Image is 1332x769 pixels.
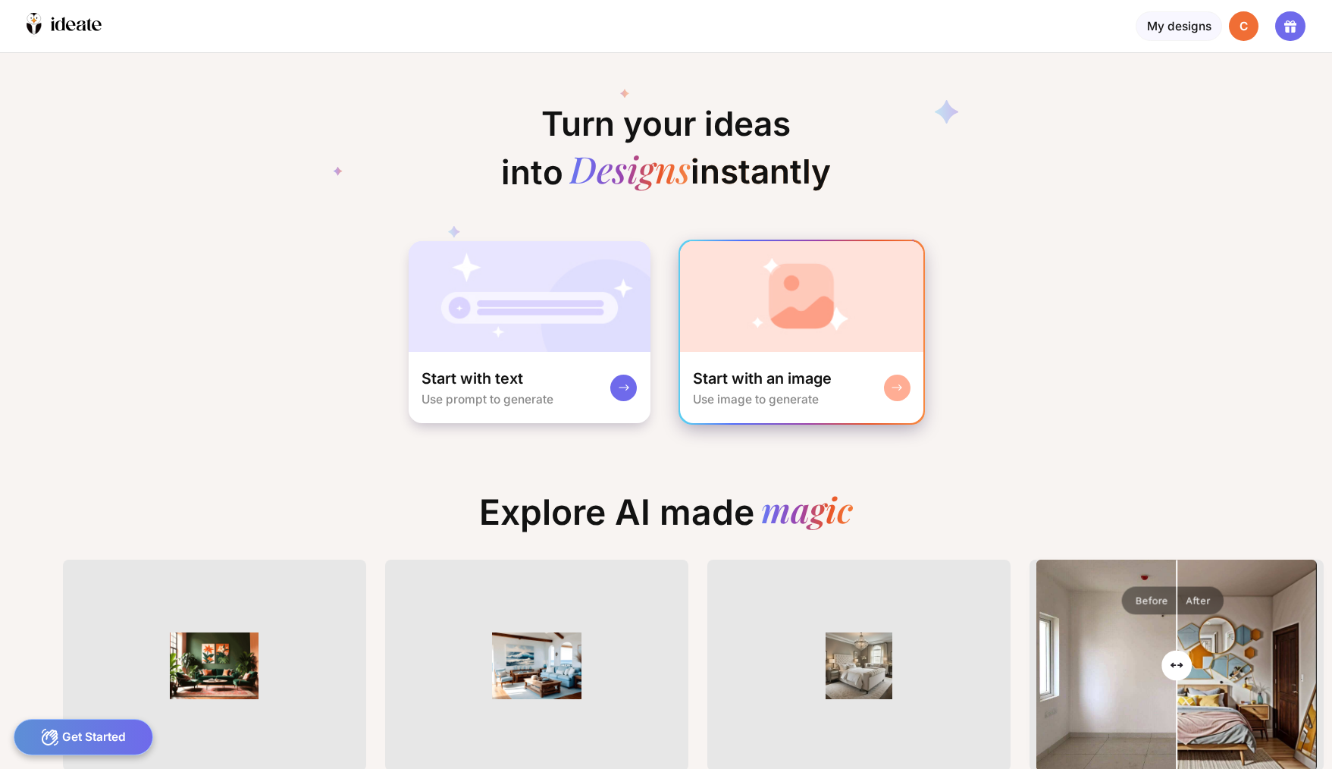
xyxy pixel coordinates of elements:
[409,241,650,352] img: startWithTextCardBg.jpg
[693,369,832,388] div: Start with an image
[422,369,523,388] div: Start with text
[480,632,594,699] img: ThumbnailOceanlivingroom.png
[802,632,916,699] img: Thumbnailexplore-image9.png
[466,491,867,547] div: Explore AI made
[1136,11,1221,42] div: My designs
[158,632,271,699] img: ThumbnailRustic%20Jungle.png
[761,491,853,533] div: magic
[14,719,154,755] div: Get Started
[1229,11,1259,42] div: C
[693,392,819,406] div: Use image to generate
[680,241,923,352] img: startWithImageCardBg.jpg
[422,392,553,406] div: Use prompt to generate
